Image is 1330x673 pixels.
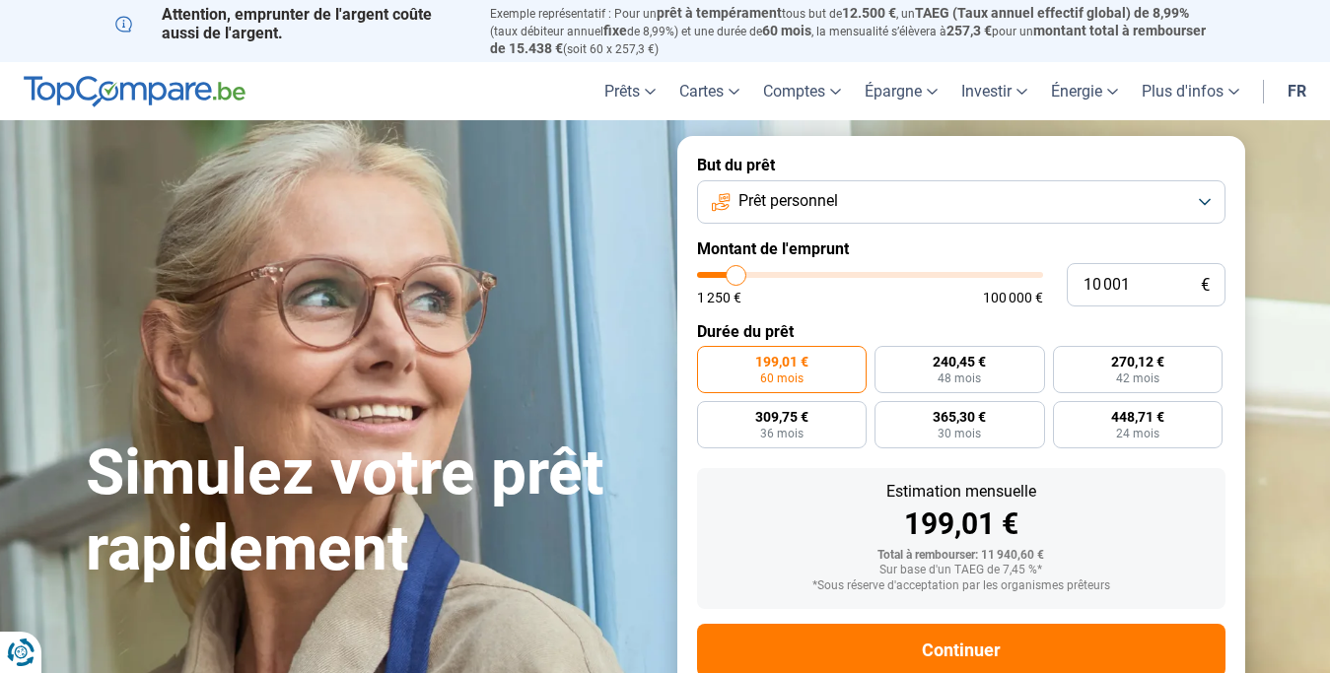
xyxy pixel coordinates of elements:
a: Comptes [751,62,853,120]
span: 60 mois [762,23,811,38]
span: Prêt personnel [738,190,838,212]
span: 42 mois [1116,372,1159,384]
label: But du prêt [697,156,1225,174]
a: Épargne [853,62,949,120]
span: 100 000 € [983,291,1043,304]
a: Prêts [593,62,667,120]
span: 60 mois [760,372,804,384]
span: prêt à tempérament [657,5,782,21]
span: € [1201,277,1210,294]
label: Montant de l'emprunt [697,239,1225,258]
div: Total à rembourser: 11 940,60 € [713,549,1210,563]
span: 12.500 € [842,5,896,21]
label: Durée du prêt [697,322,1225,341]
span: 36 mois [760,428,804,439]
button: Prêt personnel [697,180,1225,224]
span: 240,45 € [933,355,986,369]
div: Estimation mensuelle [713,484,1210,500]
span: 309,75 € [755,410,808,424]
a: Plus d'infos [1130,62,1251,120]
a: Énergie [1039,62,1130,120]
span: 257,3 € [946,23,992,38]
span: 30 mois [938,428,981,439]
p: Attention, emprunter de l'argent coûte aussi de l'argent. [115,5,466,42]
span: 365,30 € [933,410,986,424]
p: Exemple représentatif : Pour un tous but de , un (taux débiteur annuel de 8,99%) et une durée de ... [490,5,1216,57]
a: fr [1276,62,1318,120]
div: Sur base d'un TAEG de 7,45 %* [713,564,1210,577]
a: Cartes [667,62,751,120]
h1: Simulez votre prêt rapidement [86,436,654,587]
span: 270,12 € [1111,355,1164,369]
a: Investir [949,62,1039,120]
span: 1 250 € [697,291,741,304]
span: montant total à rembourser de 15.438 € [490,23,1206,56]
span: 448,71 € [1111,410,1164,424]
div: 199,01 € [713,509,1210,539]
div: *Sous réserve d'acceptation par les organismes prêteurs [713,579,1210,593]
span: TAEG (Taux annuel effectif global) de 8,99% [915,5,1189,21]
img: TopCompare [24,76,245,107]
span: 48 mois [938,372,981,384]
span: 199,01 € [755,355,808,369]
span: fixe [603,23,627,38]
span: 24 mois [1116,428,1159,439]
